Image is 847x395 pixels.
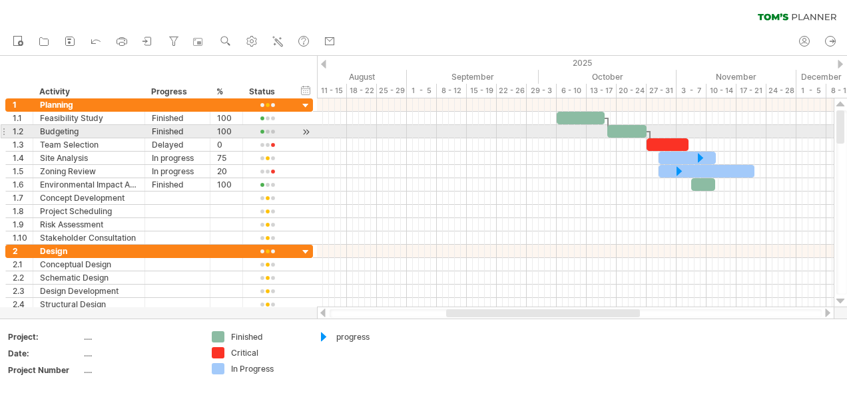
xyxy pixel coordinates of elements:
div: 2.1 [13,258,33,271]
div: 1.2 [13,125,33,138]
div: 2.3 [13,285,33,297]
div: 1.5 [13,165,33,178]
div: Finished [152,125,203,138]
div: Project: [8,331,81,342]
div: Design Development [40,285,138,297]
div: 1.1 [13,112,33,124]
div: Finished [152,112,203,124]
div: 1.4 [13,152,33,164]
div: Design [40,245,138,257]
div: Finished [231,331,304,342]
div: Project Scheduling [40,205,138,217]
div: 2.2 [13,271,33,284]
div: Date: [8,348,81,359]
div: Delayed [152,138,203,151]
div: 25 - 29 [377,84,407,98]
div: Critical [231,347,304,358]
div: Finished [152,178,203,191]
div: 1 - 5 [796,84,826,98]
div: 20 [217,165,236,178]
div: 2 [13,245,33,257]
div: Risk Assessment [40,218,138,231]
div: Stakeholder Consultation [40,231,138,244]
div: Site Analysis [40,152,138,164]
div: 29 - 3 [527,84,557,98]
div: October 2025 [539,70,677,84]
div: 3 - 7 [677,84,706,98]
div: 1.6 [13,178,33,191]
div: 1 - 5 [407,84,437,98]
div: 1.7 [13,192,33,204]
div: Zoning Review [40,165,138,178]
div: Activity [39,85,137,98]
div: 0 [217,138,236,151]
div: August 2025 [281,70,407,84]
div: Feasibility Study [40,112,138,124]
div: 100 [217,178,236,191]
div: 17 - 21 [736,84,766,98]
div: Schematic Design [40,271,138,284]
div: 24 - 28 [766,84,796,98]
div: scroll to activity [300,125,312,139]
div: Concept Development [40,192,138,204]
div: 1 [13,98,33,111]
div: .... [84,364,196,376]
div: 10 - 14 [706,84,736,98]
div: .... [84,348,196,359]
div: Structural Design [40,298,138,311]
div: Environmental Impact Assessment [40,178,138,191]
div: 75 [217,152,236,164]
div: In progress [152,152,203,164]
div: 27 - 31 [647,84,677,98]
div: 20 - 24 [617,84,647,98]
div: Team Selection [40,138,138,151]
div: 8 - 12 [437,84,467,98]
div: Progress [151,85,202,98]
div: 2.4 [13,298,33,311]
div: 18 - 22 [347,84,377,98]
div: 100 [217,112,236,124]
div: 100 [217,125,236,138]
div: 15 - 19 [467,84,497,98]
div: Conceptual Design [40,258,138,271]
div: Budgeting [40,125,138,138]
div: % [216,85,235,98]
div: 1.8 [13,205,33,217]
div: .... [84,331,196,342]
div: In Progress [231,363,304,374]
div: 13 - 17 [587,84,617,98]
div: 6 - 10 [557,84,587,98]
div: Status [249,85,284,98]
div: Planning [40,98,138,111]
div: progress [336,331,409,342]
div: 22 - 26 [497,84,527,98]
div: Project Number [8,364,81,376]
div: 11 - 15 [317,84,347,98]
div: 1.10 [13,231,33,244]
div: November 2025 [677,70,796,84]
div: 1.3 [13,138,33,151]
div: 1.9 [13,218,33,231]
div: September 2025 [407,70,539,84]
div: In progress [152,165,203,178]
